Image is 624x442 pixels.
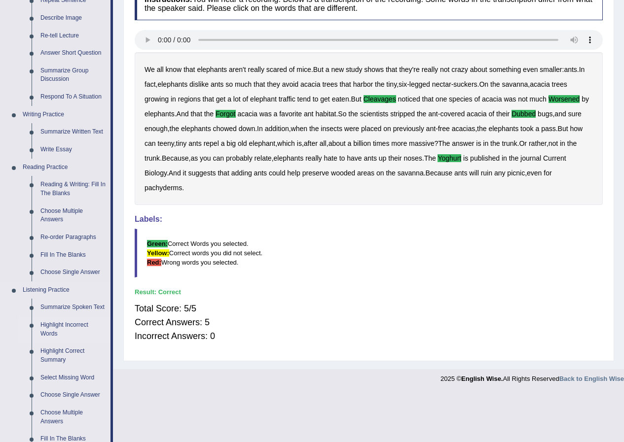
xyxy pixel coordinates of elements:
[304,110,313,118] b: ant
[36,44,110,62] a: Answer Short Question
[36,369,110,387] a: Select Missing Word
[483,139,488,147] b: in
[558,125,568,133] b: But
[422,66,438,73] b: really
[523,66,538,73] b: even
[399,80,407,88] b: six
[248,66,264,73] b: really
[570,125,583,133] b: how
[376,169,384,177] b: on
[296,66,311,73] b: mice
[36,342,110,369] a: Highlight Correct Summary
[388,154,402,162] b: their
[481,169,492,177] b: ruin
[315,110,336,118] b: habitat
[331,66,344,73] b: new
[339,80,351,88] b: that
[204,110,214,118] b: the
[564,66,577,73] b: ants
[322,80,337,88] b: trees
[440,66,449,73] b: not
[470,154,500,162] b: published
[543,154,566,162] b: Current
[305,154,322,162] b: really
[216,110,235,118] b: forgot
[135,52,603,205] div: . : . , , - - . , . . . - , , . , - , . , , , , ? . , . , , . . . , .
[538,110,552,118] b: bugs
[320,139,327,147] b: all
[582,95,589,103] b: by
[552,80,567,88] b: trees
[279,110,302,118] b: favorite
[463,154,468,162] b: is
[237,110,257,118] b: acacia
[409,139,434,147] b: massive
[428,110,438,118] b: ant
[266,66,287,73] b: scared
[364,66,384,73] b: shows
[502,80,528,88] b: savanna
[36,9,110,27] a: Describe Image
[291,125,307,133] b: when
[321,125,342,133] b: insects
[36,386,110,404] a: Choose Single Answer
[426,125,436,133] b: ant
[452,125,475,133] b: acacias
[313,66,324,73] b: But
[135,287,603,297] div: Result:
[438,139,450,147] b: The
[477,125,486,133] b: the
[391,139,407,147] b: more
[259,110,272,118] b: was
[36,176,110,202] a: Reading & Writing: Fill In The Blanks
[383,125,391,133] b: on
[277,139,295,147] b: which
[197,66,227,73] b: elephants
[353,80,373,88] b: harbor
[309,125,319,133] b: the
[233,95,241,103] b: lot
[145,95,169,103] b: growing
[135,297,603,348] div: Total Score: 5/5 Correct Answers: 5 Incorrect Answers: 0
[289,66,295,73] b: of
[440,110,465,118] b: covered
[344,125,359,133] b: were
[239,125,255,133] b: down
[326,66,330,73] b: a
[169,169,181,177] b: And
[567,139,577,147] b: the
[507,169,525,177] b: picnic
[204,139,219,147] b: repel
[535,125,539,133] b: a
[203,95,214,103] b: that
[36,316,110,342] a: Highlight Incorrect Words
[147,259,161,266] b: Red:
[145,154,160,162] b: trunk
[393,125,424,133] b: previously
[348,139,352,147] b: a
[267,80,280,88] b: they
[254,169,267,177] b: ants
[474,95,480,103] b: of
[147,249,169,257] b: Yellow:
[304,139,318,147] b: after
[279,95,295,103] b: traffic
[519,139,527,147] b: Or
[190,110,202,118] b: that
[489,66,521,73] b: something
[36,141,110,159] a: Write Essay
[518,95,527,103] b: not
[467,110,486,118] b: acacia
[502,139,517,147] b: trunk
[529,139,547,147] b: rather
[36,62,110,88] a: Summarize Group Discussion
[178,95,201,103] b: regions
[36,123,110,141] a: Summarize Written Text
[135,215,603,224] h4: Labels:
[225,80,233,88] b: so
[357,169,374,177] b: areas
[274,110,278,118] b: a
[331,169,355,177] b: wooded
[297,139,302,147] b: is
[213,154,224,162] b: can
